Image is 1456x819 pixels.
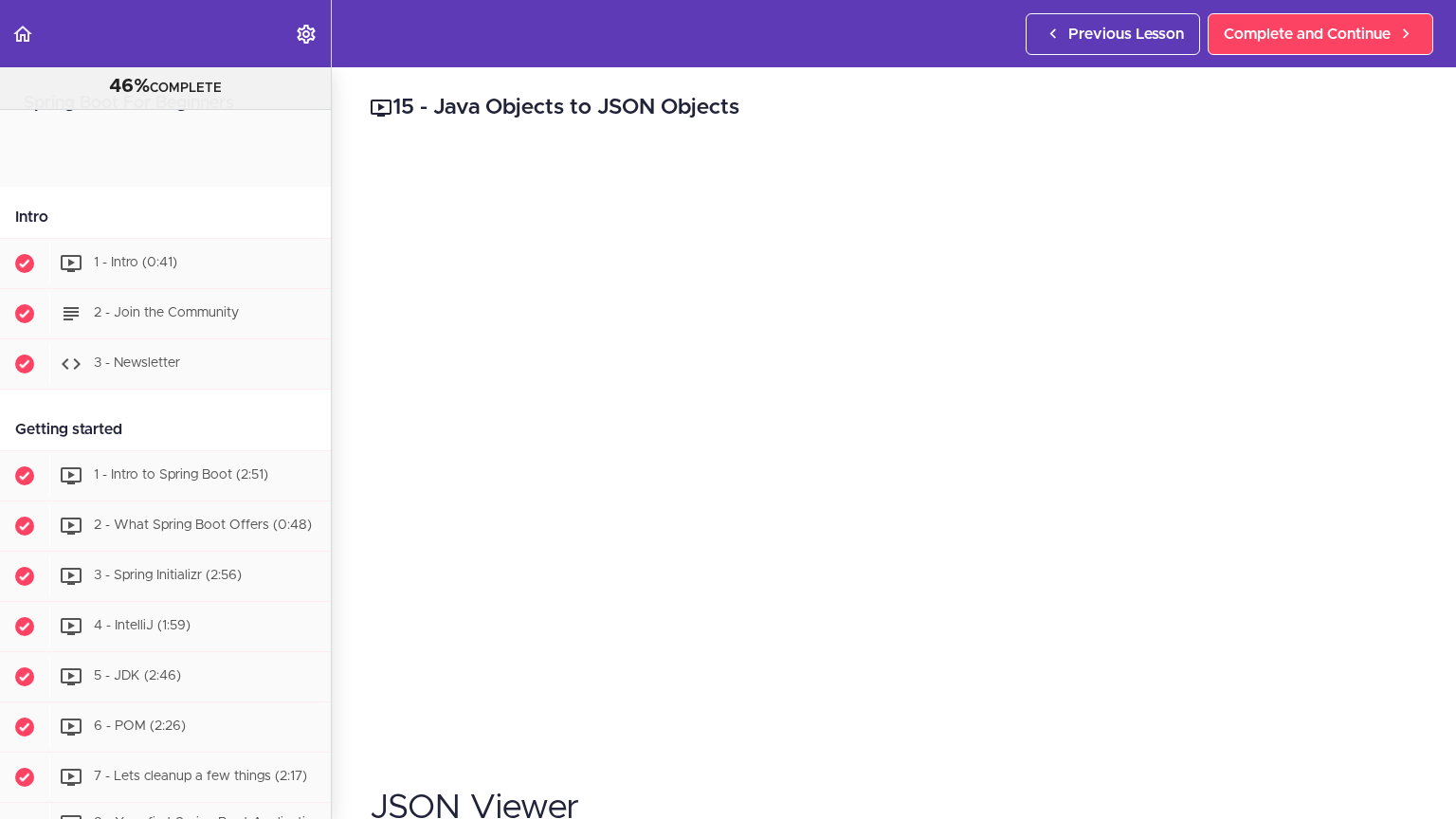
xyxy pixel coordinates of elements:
iframe: Video Player [370,153,1418,742]
span: 4 - IntelliJ (1:59) [94,619,191,632]
span: 1 - Intro (0:41) [94,256,177,269]
div: COMPLETE [24,75,307,100]
span: 3 - Spring Initializr (2:56) [94,569,242,582]
span: 5 - JDK (2:46) [94,669,181,682]
span: 2 - Join the Community [94,306,239,319]
span: 2 - What Spring Boot Offers (0:48) [94,519,312,532]
span: Previous Lesson [1068,23,1184,45]
span: 1 - Intro to Spring Boot (2:51) [94,468,268,482]
a: Previous Lesson [1026,13,1200,55]
svg: Back to course curriculum [11,23,34,45]
span: 46% [109,77,150,96]
h2: 15 - Java Objects to JSON Objects [370,92,1418,124]
span: Complete and Continue [1224,23,1391,45]
a: Complete and Continue [1208,13,1433,55]
svg: Settings Menu [295,23,318,45]
span: 3 - Newsletter [94,356,180,370]
span: 6 - POM (2:26) [94,719,186,733]
span: 7 - Lets cleanup a few things (2:17) [94,770,307,783]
